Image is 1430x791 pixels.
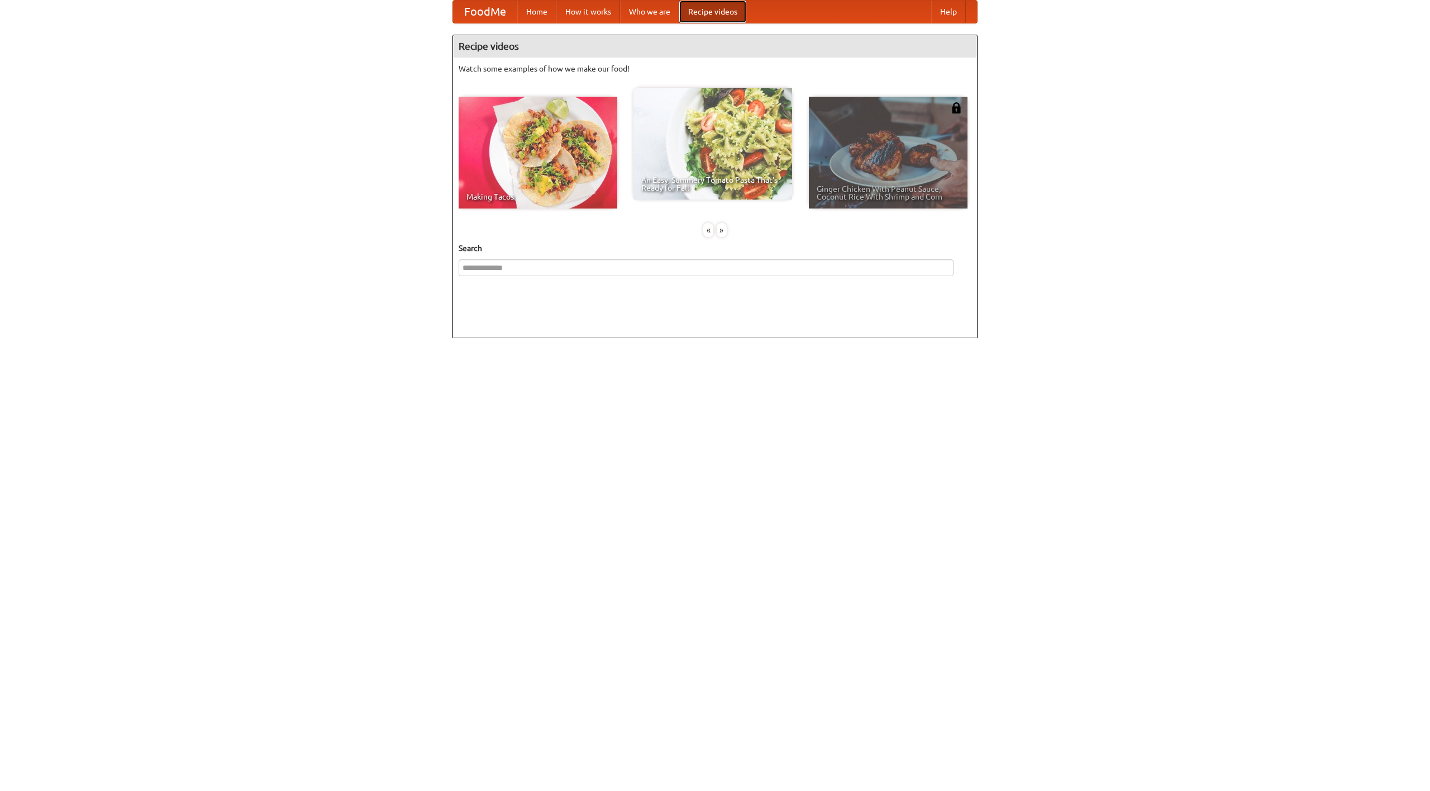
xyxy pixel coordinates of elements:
p: Watch some examples of how we make our food! [459,63,971,74]
div: » [717,223,727,237]
div: « [703,223,713,237]
a: An Easy, Summery Tomato Pasta That's Ready for Fall [633,88,792,200]
img: 483408.png [951,102,962,113]
a: Making Tacos [459,97,617,209]
a: Help [931,1,966,23]
a: FoodMe [453,1,517,23]
a: Recipe videos [679,1,746,23]
a: How it works [556,1,620,23]
h5: Search [459,243,971,254]
a: Home [517,1,556,23]
span: Making Tacos [466,193,609,201]
span: An Easy, Summery Tomato Pasta That's Ready for Fall [641,176,784,192]
h4: Recipe videos [453,35,977,58]
a: Who we are [620,1,679,23]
